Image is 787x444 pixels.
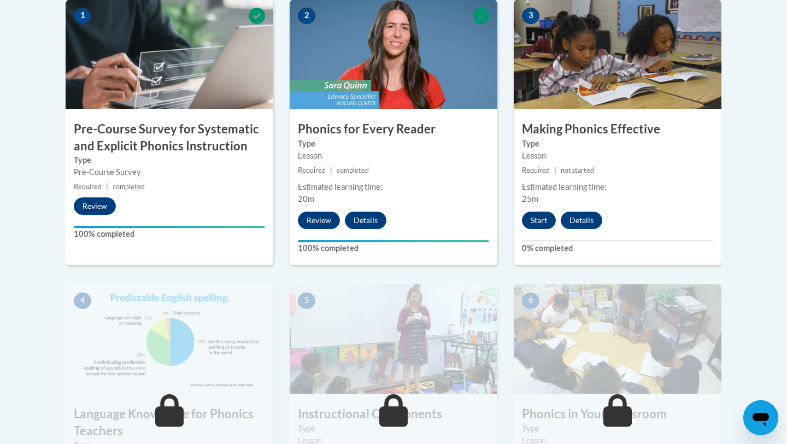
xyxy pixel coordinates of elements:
h3: Language Knowledge for Phonics Teachers [66,406,273,440]
h3: Phonics in Your Classroom [514,406,721,423]
button: Start [522,212,556,229]
label: Type [522,423,713,435]
span: | [554,166,556,174]
button: Review [74,197,116,215]
span: | [330,166,332,174]
h3: Making Phonics Effective [514,121,721,138]
button: Review [298,212,340,229]
img: Course Image [514,284,721,394]
div: Lesson [522,150,713,162]
label: Type [74,154,265,166]
span: completed [337,166,369,174]
label: 100% completed [74,228,265,240]
span: not started [561,166,594,174]
h3: Pre-Course Survey for Systematic and Explicit Phonics Instruction [66,121,273,155]
span: | [106,183,108,191]
div: Pre-Course Survey [74,166,265,178]
span: Required [74,183,102,191]
h3: Instructional Components [290,406,497,423]
span: 25m [522,194,538,203]
img: Course Image [290,284,497,394]
span: 6 [522,293,539,309]
h3: Phonics for Every Reader [290,121,497,138]
label: Type [522,138,713,150]
label: Type [298,138,489,150]
span: 4 [74,293,91,309]
span: 2 [298,8,315,24]
span: completed [113,183,145,191]
div: Your progress [298,240,489,242]
button: Details [345,212,386,229]
span: 5 [298,293,315,309]
div: Estimated learning time: [298,181,489,193]
label: 100% completed [298,242,489,254]
span: Required [298,166,326,174]
span: 20m [298,194,314,203]
label: Type [298,423,489,435]
span: Required [522,166,550,174]
div: Your progress [74,226,265,228]
iframe: Button to launch messaging window [743,400,778,435]
span: 1 [74,8,91,24]
div: Lesson [298,150,489,162]
label: 0% completed [522,242,713,254]
span: 3 [522,8,539,24]
div: Estimated learning time: [522,181,713,193]
img: Course Image [66,284,273,394]
button: Details [561,212,602,229]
